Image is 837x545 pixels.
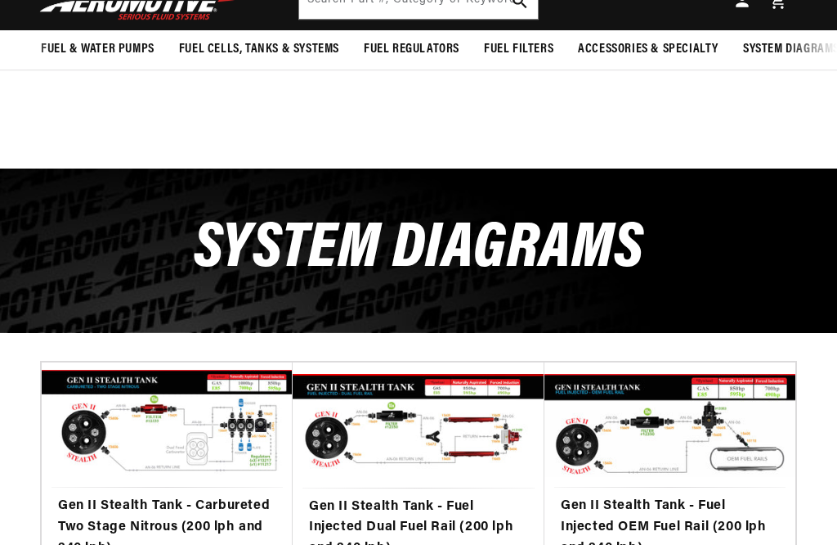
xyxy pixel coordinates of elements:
[167,30,351,69] summary: Fuel Cells, Tanks & Systems
[364,41,459,58] span: Fuel Regulators
[179,41,339,58] span: Fuel Cells, Tanks & Systems
[484,41,553,58] span: Fuel Filters
[351,30,472,69] summary: Fuel Regulators
[41,41,154,58] span: Fuel & Water Pumps
[472,30,566,69] summary: Fuel Filters
[29,30,167,69] summary: Fuel & Water Pumps
[194,218,644,282] span: System Diagrams
[578,41,718,58] span: Accessories & Specialty
[566,30,731,69] summary: Accessories & Specialty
